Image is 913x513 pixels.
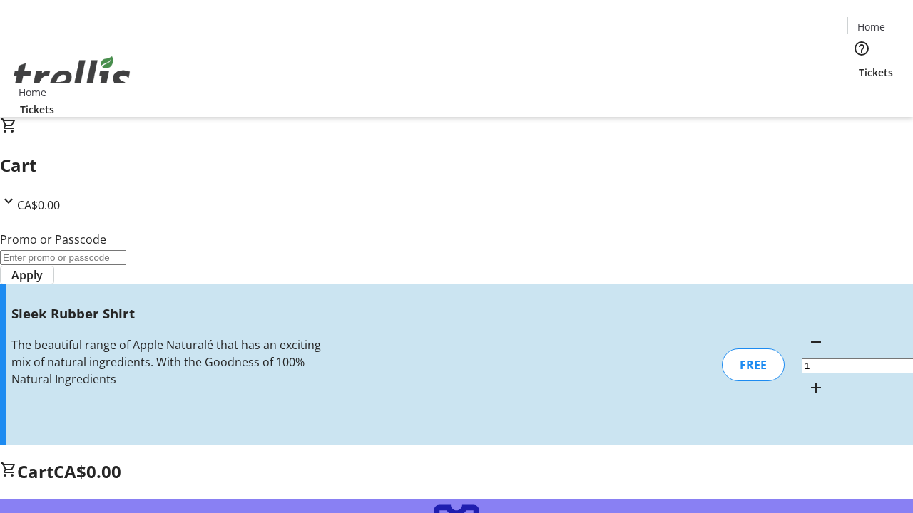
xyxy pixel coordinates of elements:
div: The beautiful range of Apple Naturalé that has an exciting mix of natural ingredients. With the G... [11,336,323,388]
span: CA$0.00 [17,197,60,213]
button: Decrement by one [802,328,830,356]
span: CA$0.00 [53,460,121,483]
span: Tickets [859,65,893,80]
a: Tickets [9,102,66,117]
a: Tickets [847,65,904,80]
div: FREE [722,348,785,381]
button: Increment by one [802,373,830,402]
h3: Sleek Rubber Shirt [11,304,323,323]
a: Home [848,19,894,34]
span: Apply [11,266,43,284]
span: Home [19,85,46,100]
span: Home [857,19,885,34]
a: Home [9,85,55,100]
span: Tickets [20,102,54,117]
button: Help [847,34,876,63]
button: Cart [847,80,876,108]
img: Orient E2E Organization uWConKnnjn's Logo [9,41,136,112]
